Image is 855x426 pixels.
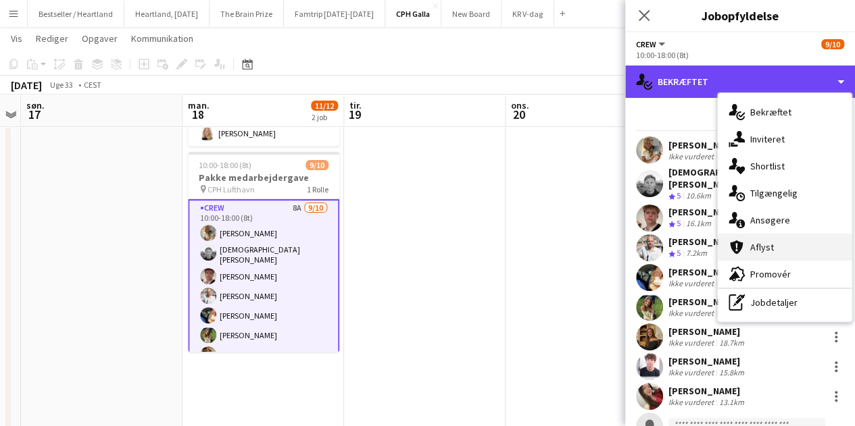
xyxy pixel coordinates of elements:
[718,180,852,207] div: Tilgængelig
[636,50,844,60] div: 10:00-18:00 (8t)
[312,112,337,122] div: 2 job
[30,30,74,47] a: Rediger
[207,184,255,194] span: CPH Lufthavn
[668,206,740,218] div: [PERSON_NAME]
[668,308,716,318] div: Ikke vurderet
[45,80,78,90] span: Uge 33
[716,308,743,318] div: 8.7km
[668,236,740,248] div: [PERSON_NAME]
[718,126,852,153] div: Inviteret
[718,99,852,126] div: Bekræftet
[718,261,852,288] div: Promovér
[82,32,118,45] span: Opgaver
[636,39,667,49] button: Crew
[683,190,714,202] div: 10.6km
[625,7,855,24] h3: Jobopfyldelse
[131,32,193,45] span: Kommunikation
[306,160,328,170] span: 9/10
[716,367,747,377] div: 15.8km
[511,99,529,111] span: ons.
[24,107,45,122] span: 17
[668,397,716,407] div: Ikke vurderet
[5,30,28,47] a: Vis
[11,78,42,92] div: [DATE]
[716,278,747,288] div: 38.6km
[126,30,199,47] a: Kommunikation
[668,296,743,308] div: [PERSON_NAME]
[677,248,681,258] span: 5
[668,151,716,161] div: Ikke vurderet
[347,107,362,122] span: 19
[668,166,823,190] div: [DEMOGRAPHIC_DATA][PERSON_NAME]
[677,190,681,201] span: 5
[683,218,714,230] div: 16.1km
[188,152,339,352] app-job-card: 10:00-18:00 (8t)9/10Pakke medarbejdergave CPH Lufthavn1 RolleCrew8A9/1010:00-18:00 (8t)[PERSON_NA...
[509,107,529,122] span: 20
[307,184,328,194] span: 1 Rolle
[718,234,852,261] div: Aflyst
[683,248,710,259] div: 7.2km
[668,367,716,377] div: Ikke vurderet
[199,160,251,170] span: 10:00-18:00 (8t)
[821,39,844,49] span: 9/10
[210,1,284,27] button: The Brain Prize
[188,99,210,111] span: man.
[668,325,747,338] div: [PERSON_NAME]
[718,207,852,234] div: Ansøgere
[668,338,716,348] div: Ikke vurderet
[76,30,123,47] a: Opgaver
[668,139,747,151] div: [PERSON_NAME]
[385,1,441,27] button: CPH Galla
[716,338,747,348] div: 18.7km
[677,218,681,228] span: 5
[502,1,554,27] button: KR V-dag
[36,32,68,45] span: Rediger
[716,151,747,161] div: 10.4km
[625,65,855,98] div: Bekræftet
[311,101,338,111] span: 11/12
[668,266,747,278] div: [PERSON_NAME]
[284,1,385,27] button: Famtrip [DATE]-[DATE]
[668,278,716,288] div: Ikke vurderet
[636,39,656,49] span: Crew
[718,153,852,180] div: Shortlist
[441,1,502,27] button: New Board
[84,80,101,90] div: CEST
[716,397,747,407] div: 13.1km
[186,107,210,122] span: 18
[668,355,747,367] div: [PERSON_NAME]
[26,99,45,111] span: søn.
[188,171,339,184] h3: Pakke medarbejdergave
[11,32,22,45] span: Vis
[124,1,210,27] button: Heartland, [DATE]
[28,1,124,27] button: Bestseller / Heartland
[349,99,362,111] span: tir.
[668,385,747,397] div: [PERSON_NAME]
[718,289,852,316] div: Jobdetaljer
